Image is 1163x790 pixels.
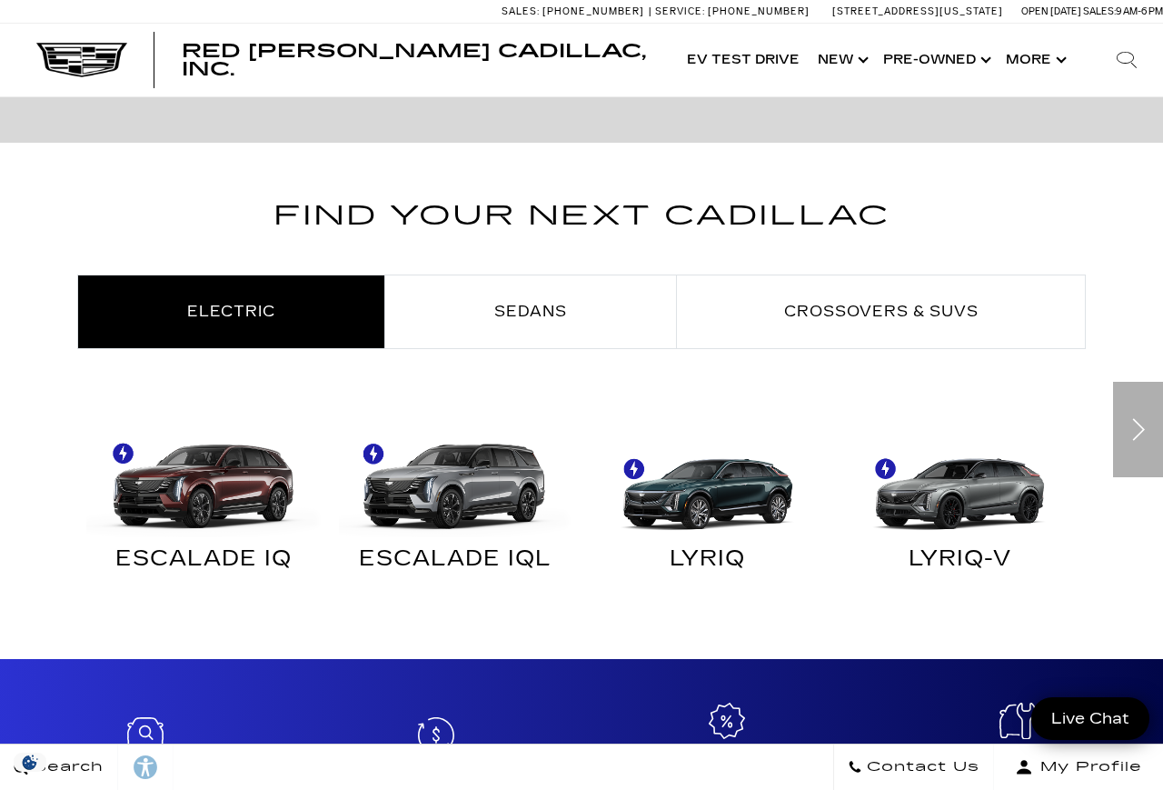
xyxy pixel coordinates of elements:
span: 9 AM-6 PM [1116,5,1163,17]
a: Service: [PHONE_NUMBER] [649,6,814,16]
a: Electric [78,275,384,348]
span: Crossovers & SUVs [784,303,979,320]
section: Click to Open Cookie Consent Modal [9,753,51,772]
a: Contact Us [833,745,994,790]
a: Live Chat [1031,697,1149,740]
img: Cadillac Dark Logo with Cadillac White Text [36,43,127,77]
img: LYRIQ [591,420,825,537]
img: Opt-Out Icon [9,753,51,772]
span: Contact Us [862,755,979,780]
div: ESCALADE IQ [91,551,316,575]
a: Sales: [PHONE_NUMBER] [502,6,649,16]
div: LYRIQ [595,551,820,575]
span: [PHONE_NUMBER] [542,5,644,17]
div: LYRIQ-V [848,551,1073,575]
button: Open user profile menu [994,745,1163,790]
a: ESCALADE IQL ESCALADE IQL [330,420,582,588]
a: Crossovers & SUVs [677,275,1085,348]
a: [STREET_ADDRESS][US_STATE] [832,5,1003,17]
a: Pre-Owned [874,24,997,96]
div: Next slide [1113,382,1163,477]
a: Red [PERSON_NAME] Cadillac, Inc. [182,42,660,78]
span: [PHONE_NUMBER] [708,5,810,17]
a: ESCALADE IQ ESCALADE IQ [77,420,330,588]
span: Sedans [494,303,567,320]
span: Search [28,755,104,780]
img: LYRIQ-V [843,420,1078,537]
a: New [809,24,874,96]
span: Live Chat [1042,708,1138,729]
a: Sedans [385,275,676,348]
span: Electric [187,303,275,320]
div: ESCALADE IQL [343,551,569,575]
span: Sales: [502,5,540,17]
a: LYRIQ LYRIQ [581,420,834,588]
span: My Profile [1033,755,1142,780]
button: More [997,24,1072,96]
span: Sales: [1083,5,1116,17]
span: Open [DATE] [1021,5,1081,17]
img: ESCALADE IQ [86,420,321,537]
span: Service: [655,5,705,17]
span: Red [PERSON_NAME] Cadillac, Inc. [182,40,646,80]
h2: Find Your Next Cadillac [77,194,1086,261]
a: LYRIQ-V LYRIQ-V [834,420,1087,588]
a: EV Test Drive [678,24,809,96]
img: ESCALADE IQL [339,420,573,537]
